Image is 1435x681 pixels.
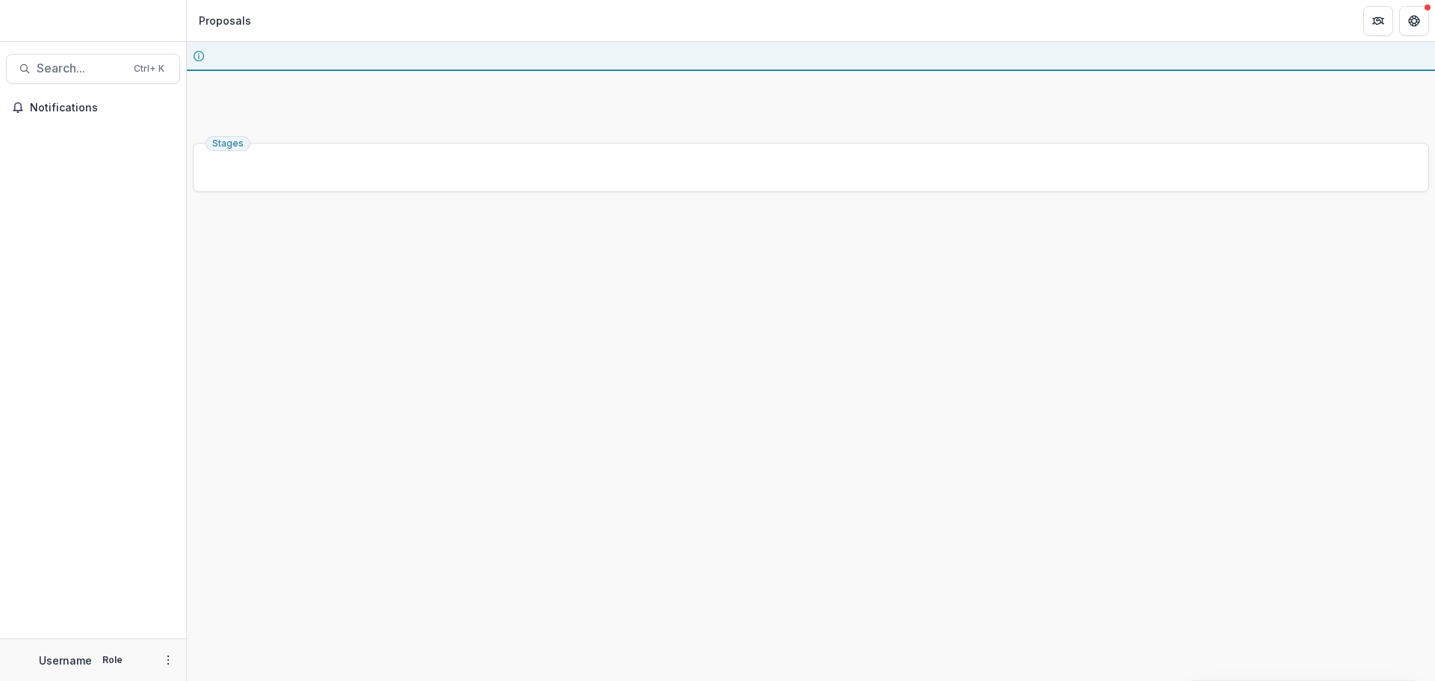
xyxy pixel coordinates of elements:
span: Search... [37,61,125,76]
p: Username [39,653,92,668]
button: Partners [1363,6,1393,36]
button: Notifications [6,96,180,120]
p: Role [98,653,127,667]
button: Get Help [1399,6,1429,36]
span: Stages [212,138,244,149]
button: Search... [6,54,180,84]
button: More [159,651,177,669]
div: Proposals [199,13,251,28]
span: Notifications [30,102,174,114]
nav: breadcrumb [193,10,257,31]
div: Ctrl + K [131,61,167,77]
